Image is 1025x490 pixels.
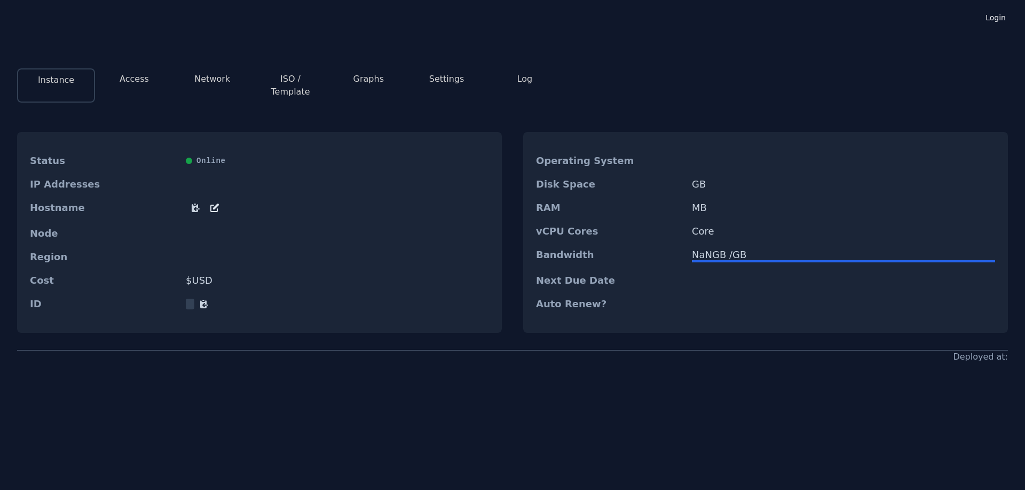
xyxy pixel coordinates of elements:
dt: Cost [30,275,177,286]
img: Logo [17,9,94,25]
dt: ID [30,299,177,309]
button: Settings [429,73,464,85]
dt: vCPU Cores [536,226,683,237]
dt: RAM [536,203,683,213]
dt: IP Addresses [30,179,177,190]
div: Online [186,155,489,166]
button: Log [517,73,533,85]
div: NaN GB / GB [692,250,995,260]
div: Deployed at: [953,351,1008,363]
dt: Disk Space [536,179,683,190]
dt: Status [30,155,177,166]
dt: Node [30,228,177,239]
button: Graphs [353,73,384,85]
dt: Next Due Date [536,275,683,286]
button: Network [194,73,230,85]
dt: Bandwidth [536,250,683,262]
button: Instance [38,74,74,87]
button: ISO / Template [260,73,321,98]
dd: Core [692,226,995,237]
button: Access [120,73,149,85]
a: Login [983,10,1008,23]
dt: Auto Renew? [536,299,683,309]
dd: MB [692,203,995,213]
dt: Hostname [30,203,177,215]
dt: Operating System [536,155,683,166]
dt: Region [30,252,177,262]
dd: $ USD [186,275,489,286]
dd: GB [692,179,995,190]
